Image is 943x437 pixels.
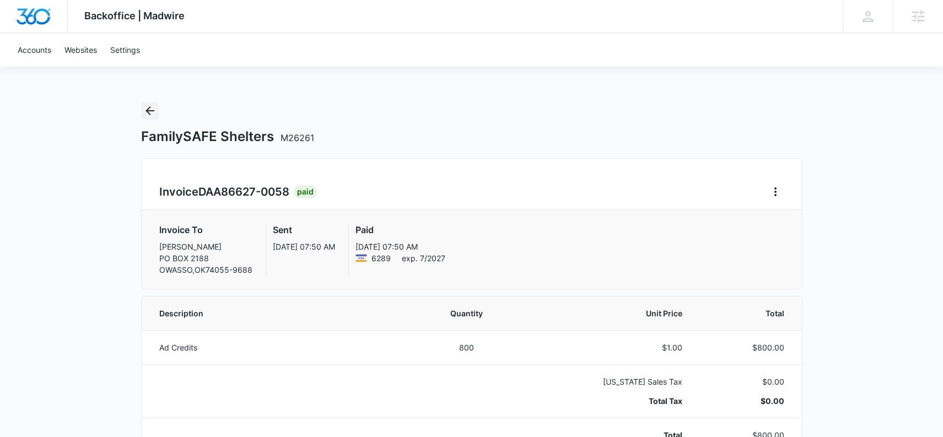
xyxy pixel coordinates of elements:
span: M26261 [281,132,314,143]
span: Total [709,307,784,319]
span: Unit Price [530,307,682,319]
p: $0.00 [709,395,784,407]
span: Visa ending with [371,252,391,264]
div: Paid [294,185,317,198]
h3: Sent [273,223,335,236]
h1: FamilySAFE Shelters [141,128,314,145]
span: Quantity [430,307,504,319]
p: $0.00 [709,376,784,387]
button: Back [141,102,159,120]
td: 800 [417,330,517,364]
span: exp. 7/2027 [402,252,445,264]
p: Total Tax [530,395,682,407]
h3: Paid [355,223,445,236]
a: Accounts [11,33,58,67]
span: DAA86627-0058 [198,185,289,198]
a: Websites [58,33,104,67]
a: Settings [104,33,147,67]
p: [DATE] 07:50 AM [273,241,335,252]
h2: Invoice [159,184,294,200]
p: [DATE] 07:50 AM [355,241,445,252]
p: $800.00 [709,342,784,353]
span: Description [159,307,404,319]
p: [PERSON_NAME] PO BOX 2188 OWASSO , OK 74055-9688 [159,241,252,276]
p: [US_STATE] Sales Tax [530,376,682,387]
h3: Invoice To [159,223,252,236]
span: Backoffice | Madwire [84,10,185,21]
p: Ad Credits [159,342,404,353]
p: $1.00 [530,342,682,353]
button: Home [767,183,784,201]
